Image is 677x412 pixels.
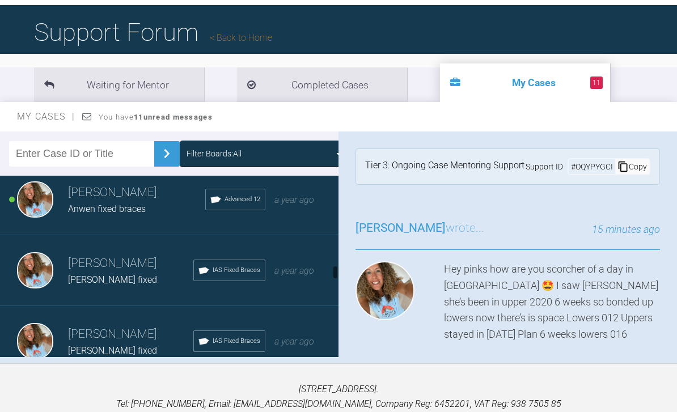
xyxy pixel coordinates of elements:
[590,77,603,89] span: 11
[68,183,205,202] h3: [PERSON_NAME]
[615,159,649,174] div: Copy
[210,32,272,43] a: Back to Home
[17,323,53,359] img: Rebecca Lynne Williams
[34,12,272,52] h1: Support Forum
[237,67,407,102] li: Completed Cases
[68,203,146,214] span: Anwen fixed braces
[68,325,193,344] h3: [PERSON_NAME]
[17,252,53,288] img: Rebecca Lynne Williams
[18,382,659,411] p: [STREET_ADDRESS]. Tel: [PHONE_NUMBER], Email: [EMAIL_ADDRESS][DOMAIN_NAME], Company Reg: 6452201,...
[440,63,610,102] li: My Cases
[213,265,260,275] span: IAS Fixed Braces
[68,254,193,273] h3: [PERSON_NAME]
[68,274,157,285] span: [PERSON_NAME] fixed
[99,113,213,121] span: You have
[274,336,314,347] span: a year ago
[365,158,524,175] div: Tier 3: Ongoing Case Mentoring Support
[444,261,660,343] div: Hey pinks how are you scorcher of a day in [GEOGRAPHIC_DATA] 🤩 I saw [PERSON_NAME] she’s been in ...
[187,147,242,160] div: Filter Boards: All
[569,160,615,173] div: # OQYPYGCI
[356,261,414,320] img: Rebecca Lynne Williams
[213,336,260,346] span: IAS Fixed Braces
[134,113,213,121] strong: 11 unread messages
[17,111,75,122] span: My Cases
[356,221,446,235] span: [PERSON_NAME]
[225,194,260,205] span: Advanced 12
[274,265,314,276] span: a year ago
[274,194,314,205] span: a year ago
[17,181,53,218] img: Rebecca Lynne Williams
[592,223,660,235] span: 15 minutes ago
[356,219,484,238] h3: wrote...
[68,345,157,356] span: [PERSON_NAME] fixed
[158,145,176,163] img: chevronRight.28bd32b0.svg
[526,160,563,173] span: Support ID
[34,67,204,102] li: Waiting for Mentor
[9,141,154,167] input: Enter Case ID or Title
